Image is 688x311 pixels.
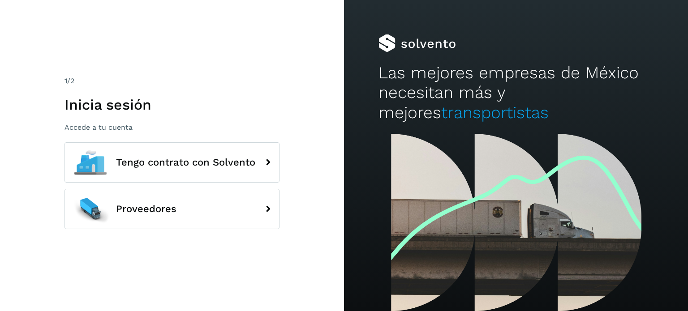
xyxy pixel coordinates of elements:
[116,204,176,214] span: Proveedores
[64,96,279,113] h1: Inicia sesión
[64,77,67,85] span: 1
[64,189,279,229] button: Proveedores
[441,103,549,122] span: transportistas
[64,76,279,86] div: /2
[64,142,279,183] button: Tengo contrato con Solvento
[64,123,279,132] p: Accede a tu cuenta
[116,157,255,168] span: Tengo contrato con Solvento
[378,63,654,123] h2: Las mejores empresas de México necesitan más y mejores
